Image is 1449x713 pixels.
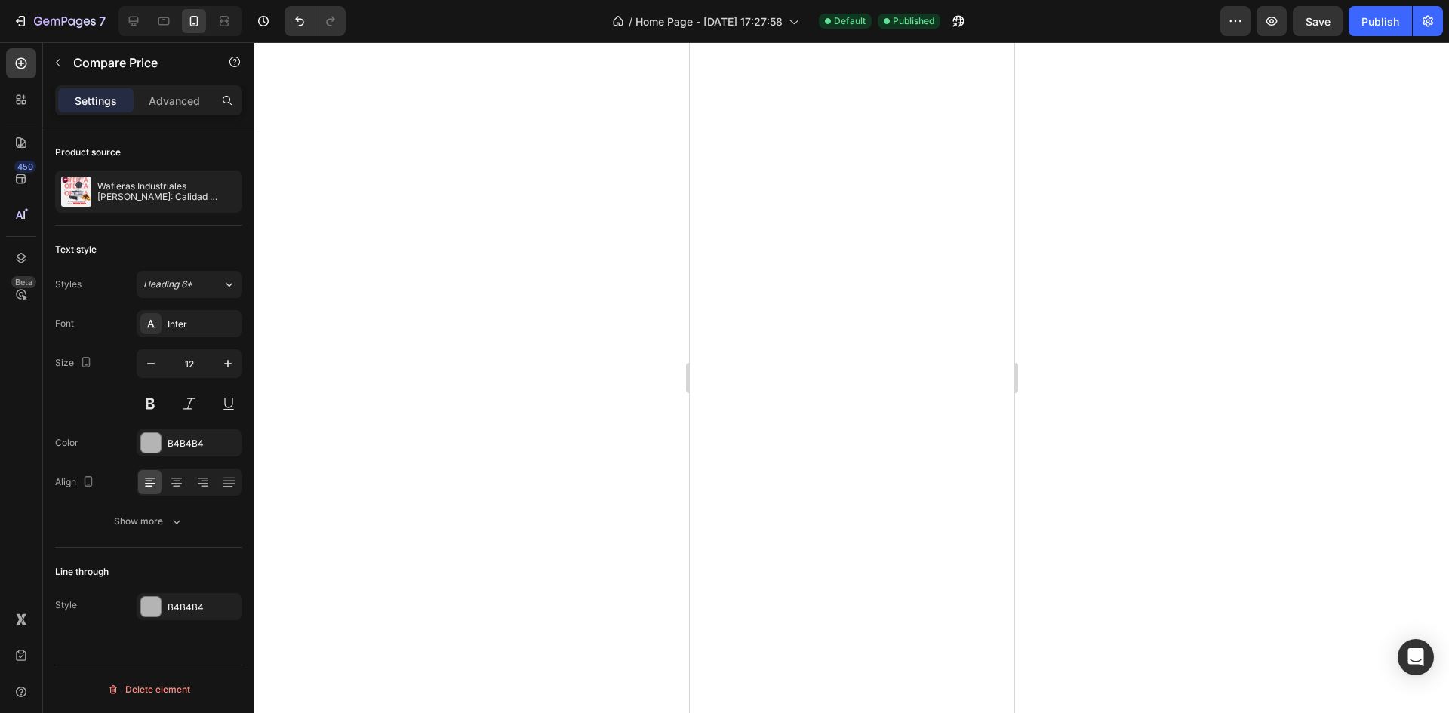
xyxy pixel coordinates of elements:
[1349,6,1412,36] button: Publish
[1293,6,1343,36] button: Save
[14,161,36,173] div: 450
[55,565,109,579] div: Line through
[99,12,106,30] p: 7
[55,317,74,330] div: Font
[1306,15,1331,28] span: Save
[55,243,97,257] div: Text style
[285,6,346,36] div: Undo/Redo
[6,6,112,36] button: 7
[55,353,95,373] div: Size
[149,93,200,109] p: Advanced
[73,54,202,72] p: Compare Price
[168,318,238,331] div: Inter
[1398,639,1434,675] div: Open Intercom Messenger
[137,271,242,298] button: Heading 6*
[55,146,121,159] div: Product source
[629,14,632,29] span: /
[55,598,77,612] div: Style
[168,601,238,614] div: B4B4B4
[690,42,1014,713] iframe: Design area
[55,508,242,535] button: Show more
[635,14,783,29] span: Home Page - [DATE] 17:27:58
[55,278,82,291] div: Styles
[114,514,184,529] div: Show more
[834,14,866,28] span: Default
[11,276,36,288] div: Beta
[55,678,242,702] button: Delete element
[1361,14,1399,29] div: Publish
[55,472,97,493] div: Align
[168,437,238,450] div: B4B4B4
[75,93,117,109] p: Settings
[893,14,934,28] span: Published
[107,681,190,699] div: Delete element
[143,278,192,291] span: Heading 6*
[61,177,91,207] img: product feature img
[55,436,78,450] div: Color
[97,181,236,202] p: Wafleras Industriales [PERSON_NAME]: Calidad Profesional para tu Negocio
